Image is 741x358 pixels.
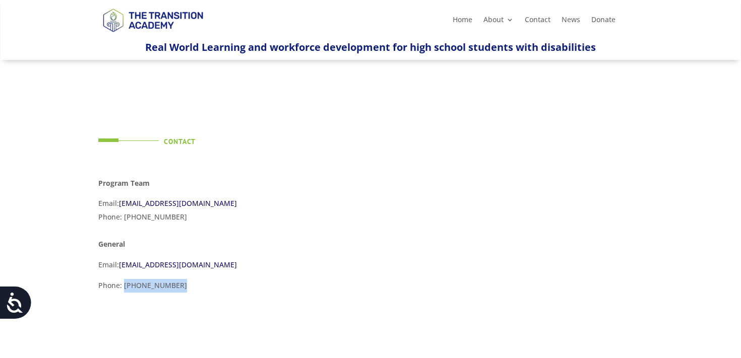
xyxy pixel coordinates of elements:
a: News [562,16,580,27]
a: About [483,16,514,27]
img: TTA Brand_TTA Primary Logo_Horizontal_Light BG [98,2,207,38]
span: Real World Learning and workforce development for high school students with disabilities [145,40,596,54]
h4: Contact [164,138,355,150]
a: Home [453,16,472,27]
a: Logo-Noticias [98,30,207,40]
p: Email: Phone: [PHONE_NUMBER] [98,197,355,231]
strong: General [98,239,125,249]
p: Phone: [PHONE_NUMBER] [98,279,355,300]
a: Contact [525,16,550,27]
p: Email: [98,258,355,279]
a: [EMAIL_ADDRESS][DOMAIN_NAME] [119,198,237,208]
a: [EMAIL_ADDRESS][DOMAIN_NAME] [119,260,237,269]
a: Donate [591,16,615,27]
strong: Program Team [98,178,150,188]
